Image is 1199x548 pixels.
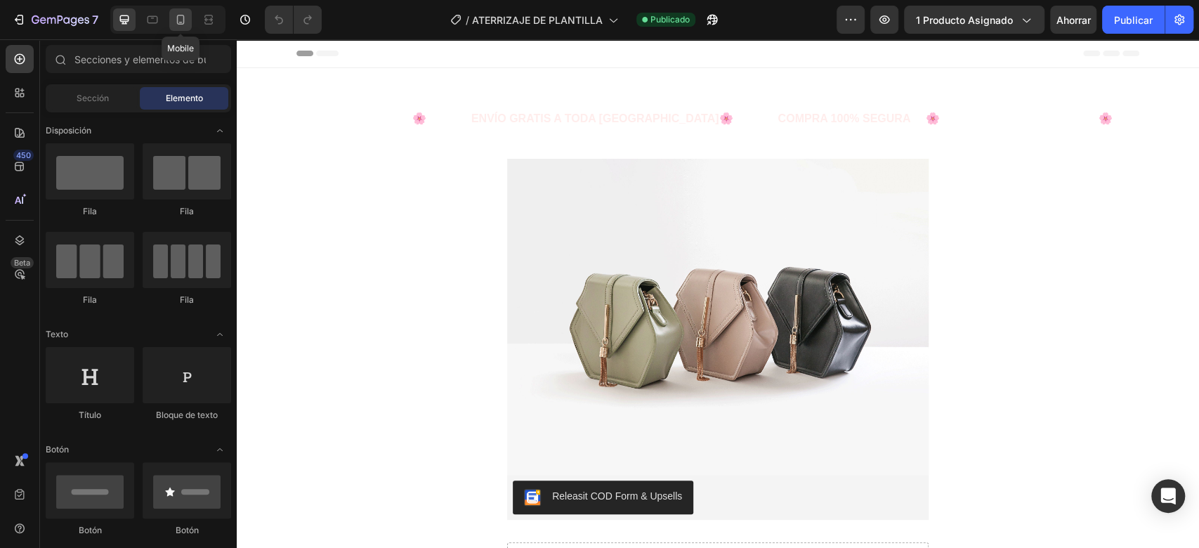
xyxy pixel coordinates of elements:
[209,119,231,142] span: Abrir palanca
[276,441,457,475] button: Releasit COD Form & Upsells
[83,294,97,305] font: Fila
[46,444,69,455] font: Botón
[541,70,702,90] p: COMPRA 100% SEGURA 🌸
[466,14,469,26] font: /
[83,206,97,216] font: Fila
[166,93,203,103] font: Elemento
[176,525,199,535] font: Botón
[6,6,105,34] button: 7
[1114,14,1153,26] font: Publicar
[46,329,68,339] font: Texto
[1056,14,1091,26] font: Ahorrar
[1050,6,1096,34] button: Ahorrar
[748,70,876,90] p: PAGA AL RECIBIR 🌸
[92,13,98,27] font: 7
[79,410,101,420] font: Título
[46,125,91,136] font: Disposición
[180,206,194,216] font: Fila
[79,525,102,535] font: Botón
[1102,6,1165,34] button: Publicar
[16,150,31,160] font: 450
[650,14,690,25] font: Publicado
[904,6,1044,34] button: 1 producto asignado
[472,14,603,26] font: ATERRIZAJE DE PLANTILLA
[77,93,109,103] font: Sección
[315,450,445,464] div: Releasit COD Form & Upsells
[237,39,1199,548] iframe: Área de diseño
[270,119,692,436] img: image_demo.jpg
[1151,479,1185,513] div: Abrir Intercom Messenger
[287,450,304,467] img: CKKYs5695_ICEAE=.webp
[180,294,194,305] font: Fila
[209,323,231,346] span: Abrir palanca
[916,14,1013,26] font: 1 producto asignado
[46,45,231,73] input: Secciones y elementos de búsqueda
[156,410,218,420] font: Bloque de texto
[265,6,322,34] div: Deshacer/Rehacer
[14,258,30,268] font: Beta
[209,438,231,461] span: Abrir palanca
